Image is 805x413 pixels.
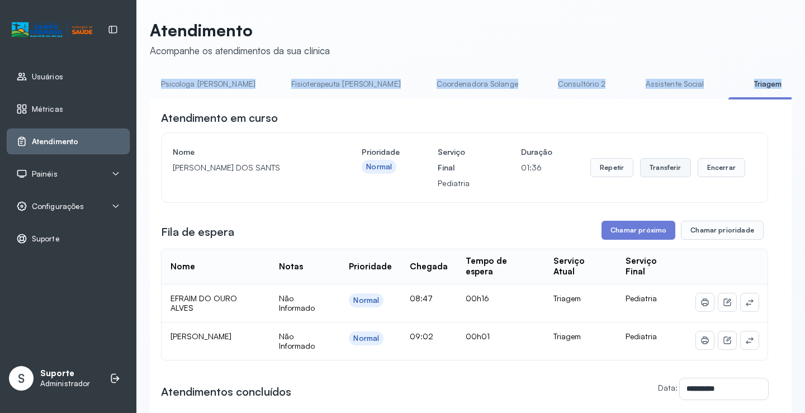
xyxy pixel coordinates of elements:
[173,144,324,160] h4: Nome
[425,75,529,93] a: Coordenadora Solange
[626,331,657,341] span: Pediatria
[410,262,448,272] div: Chegada
[161,110,278,126] h3: Atendimento em curso
[466,256,536,277] div: Tempo de espera
[553,256,608,277] div: Serviço Atual
[12,21,92,39] img: Logotipo do estabelecimento
[32,234,60,244] span: Suporte
[466,331,490,341] span: 00h01
[521,160,552,175] p: 01:36
[171,262,195,272] div: Nome
[280,75,412,93] a: Fisioterapeuta [PERSON_NAME]
[32,169,58,179] span: Painéis
[173,160,324,175] p: [PERSON_NAME] DOS SANTS
[658,383,678,392] label: Data:
[353,296,379,305] div: Normal
[602,221,675,240] button: Chamar próximo
[32,137,78,146] span: Atendimento
[626,256,678,277] div: Serviço Final
[438,144,483,175] h4: Serviço Final
[553,331,608,341] div: Triagem
[150,45,330,56] div: Acompanhe os atendimentos da sua clínica
[40,368,90,379] p: Suporte
[16,136,120,147] a: Atendimento
[150,75,267,93] a: Psicologa [PERSON_NAME]
[279,262,303,272] div: Notas
[349,262,392,272] div: Prioridade
[553,293,608,303] div: Triagem
[279,331,315,351] span: Não Informado
[150,20,330,40] p: Atendimento
[362,144,400,160] h4: Prioridade
[438,175,483,191] p: Pediatria
[32,202,84,211] span: Configurações
[698,158,745,177] button: Encerrar
[171,331,231,341] span: [PERSON_NAME]
[410,331,433,341] span: 09:02
[40,379,90,388] p: Administrador
[353,334,379,343] div: Normal
[171,293,237,313] span: EFRAIM DO OURO ALVES
[16,71,120,82] a: Usuários
[634,75,716,93] a: Assistente Social
[590,158,633,177] button: Repetir
[521,144,552,160] h4: Duração
[543,75,621,93] a: Consultório 2
[32,105,63,114] span: Métricas
[161,384,291,400] h3: Atendimentos concluídos
[681,221,764,240] button: Chamar prioridade
[279,293,315,313] span: Não Informado
[466,293,489,303] span: 00h16
[640,158,691,177] button: Transferir
[366,162,392,172] div: Normal
[626,293,657,303] span: Pediatria
[161,224,234,240] h3: Fila de espera
[16,103,120,115] a: Métricas
[32,72,63,82] span: Usuários
[410,293,433,303] span: 08:47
